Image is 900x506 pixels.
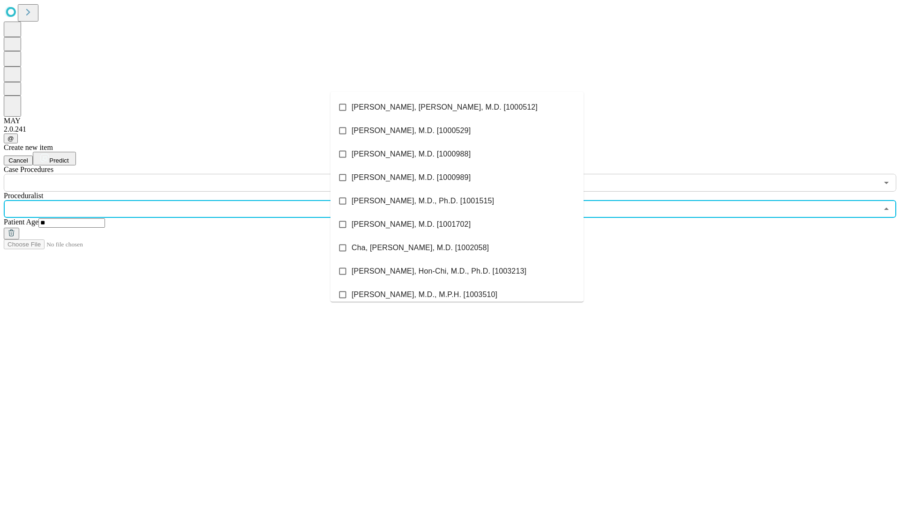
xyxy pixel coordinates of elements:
[352,266,526,277] span: [PERSON_NAME], Hon-Chi, M.D., Ph.D. [1003213]
[4,192,43,200] span: Proceduralist
[7,135,14,142] span: @
[49,157,68,164] span: Predict
[352,149,471,160] span: [PERSON_NAME], M.D. [1000988]
[4,125,896,134] div: 2.0.241
[880,202,893,216] button: Close
[4,156,33,165] button: Cancel
[352,195,494,207] span: [PERSON_NAME], M.D., Ph.D. [1001515]
[4,117,896,125] div: MAY
[4,143,53,151] span: Create new item
[4,165,53,173] span: Scheduled Procedure
[352,219,471,230] span: [PERSON_NAME], M.D. [1001702]
[352,172,471,183] span: [PERSON_NAME], M.D. [1000989]
[352,289,497,300] span: [PERSON_NAME], M.D., M.P.H. [1003510]
[8,157,28,164] span: Cancel
[33,152,76,165] button: Predict
[352,242,489,253] span: Cha, [PERSON_NAME], M.D. [1002058]
[352,125,471,136] span: [PERSON_NAME], M.D. [1000529]
[880,176,893,189] button: Open
[4,218,38,226] span: Patient Age
[4,134,18,143] button: @
[352,102,538,113] span: [PERSON_NAME], [PERSON_NAME], M.D. [1000512]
